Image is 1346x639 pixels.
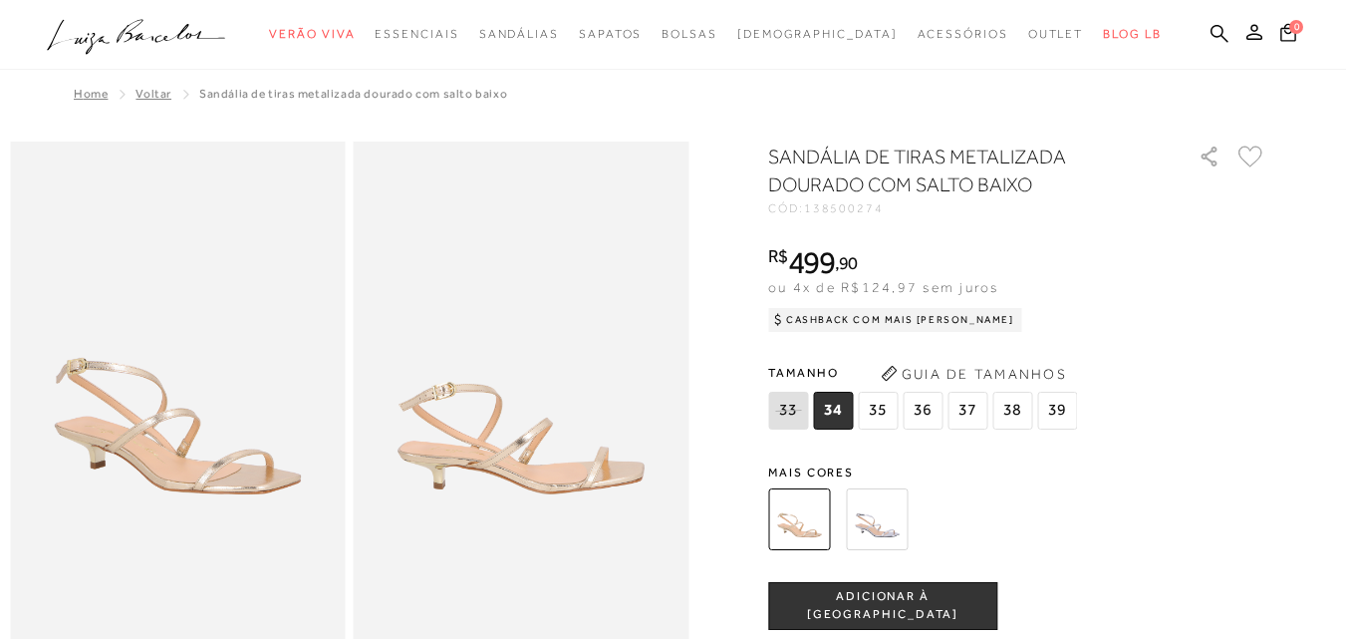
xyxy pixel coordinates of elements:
span: BLOG LB [1103,27,1161,41]
i: R$ [768,247,788,265]
span: 36 [903,392,942,430]
span: ADICIONAR À [GEOGRAPHIC_DATA] [769,588,996,623]
a: categoryNavScreenReaderText [479,16,559,53]
span: 90 [839,252,858,273]
a: categoryNavScreenReaderText [579,16,642,53]
span: 499 [788,244,835,280]
a: categoryNavScreenReaderText [662,16,717,53]
button: Guia de Tamanhos [874,358,1073,390]
a: noSubCategoriesText [737,16,898,53]
a: BLOG LB [1103,16,1161,53]
a: categoryNavScreenReaderText [1028,16,1084,53]
span: 138500274 [804,201,884,215]
button: ADICIONAR À [GEOGRAPHIC_DATA] [768,582,997,630]
div: Cashback com Mais [PERSON_NAME] [768,308,1022,332]
img: SANDÁLIA DE TIRAS METALIZADA PRATA COM SALTO BAIXO [846,488,908,550]
a: Voltar [135,87,171,101]
a: categoryNavScreenReaderText [918,16,1008,53]
i: , [835,254,858,272]
span: Sandálias [479,27,559,41]
span: 39 [1037,392,1077,430]
h1: SANDÁLIA DE TIRAS METALIZADA DOURADO COM SALTO BAIXO [768,143,1142,198]
span: 34 [813,392,853,430]
span: Mais cores [768,467,1266,479]
span: 37 [947,392,987,430]
span: 33 [768,392,808,430]
span: 35 [858,392,898,430]
span: Sapatos [579,27,642,41]
div: CÓD: [768,202,1167,214]
span: Verão Viva [269,27,355,41]
span: Acessórios [918,27,1008,41]
span: [DEMOGRAPHIC_DATA] [737,27,898,41]
img: SANDÁLIA DE TIRAS METALIZADA DOURADO COM SALTO BAIXO [768,488,830,550]
span: Essenciais [375,27,458,41]
span: Bolsas [662,27,717,41]
span: ou 4x de R$124,97 sem juros [768,279,998,295]
a: categoryNavScreenReaderText [375,16,458,53]
span: SANDÁLIA DE TIRAS METALIZADA DOURADO COM SALTO BAIXO [199,87,507,101]
button: 0 [1274,22,1302,49]
a: Home [74,87,108,101]
span: 0 [1289,20,1303,34]
span: 38 [992,392,1032,430]
a: categoryNavScreenReaderText [269,16,355,53]
span: Tamanho [768,358,1082,388]
span: Outlet [1028,27,1084,41]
